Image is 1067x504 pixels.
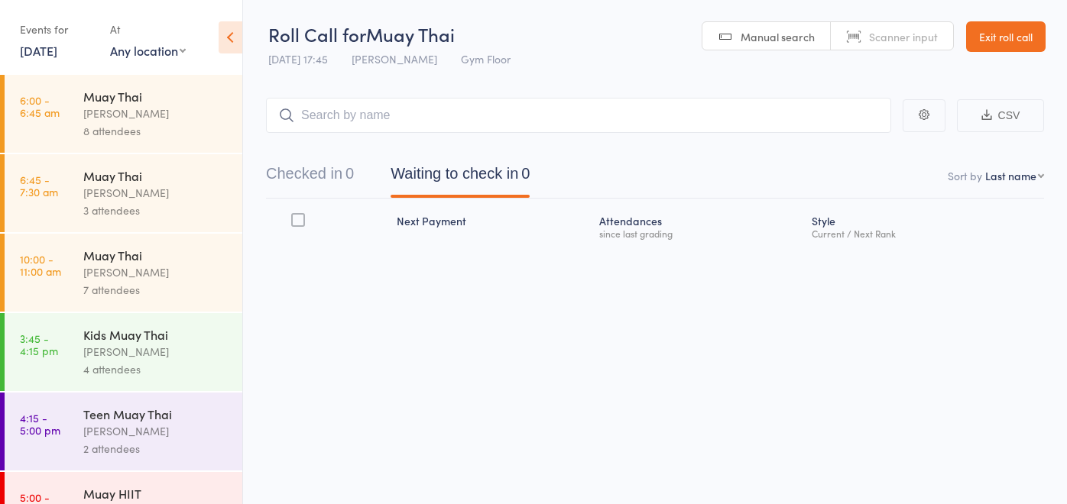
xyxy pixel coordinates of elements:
label: Sort by [948,168,982,183]
div: [PERSON_NAME] [83,105,229,122]
div: Muay HIIT [83,485,229,502]
div: At [110,17,186,42]
time: 6:45 - 7:30 am [20,173,58,198]
div: Any location [110,42,186,59]
button: Checked in0 [266,157,354,198]
div: Last name [985,168,1036,183]
div: since last grading [599,228,799,238]
div: Muay Thai [83,247,229,263]
a: [DATE] [20,42,57,59]
span: Manual search [741,29,815,44]
span: [DATE] 17:45 [268,51,328,66]
div: [PERSON_NAME] [83,263,229,281]
span: Muay Thai [366,21,455,47]
div: 2 attendees [83,440,229,457]
div: 8 attendees [83,122,229,140]
a: 3:45 -4:15 pmKids Muay Thai[PERSON_NAME]4 attendees [5,313,242,391]
a: 6:45 -7:30 amMuay Thai[PERSON_NAME]3 attendees [5,154,242,232]
div: 0 [521,165,530,182]
div: Muay Thai [83,88,229,105]
div: Next Payment [391,205,593,246]
time: 10:00 - 11:00 am [20,253,61,277]
a: 10:00 -11:00 amMuay Thai[PERSON_NAME]7 attendees [5,234,242,312]
div: Kids Muay Thai [83,326,229,343]
span: [PERSON_NAME] [352,51,437,66]
button: Waiting to check in0 [391,157,530,198]
time: 3:45 - 4:15 pm [20,332,58,357]
div: 7 attendees [83,281,229,299]
div: 4 attendees [83,360,229,378]
div: 0 [345,165,354,182]
div: [PERSON_NAME] [83,343,229,360]
span: Gym Floor [461,51,511,66]
a: Exit roll call [966,21,1046,52]
div: Atten­dances [593,205,805,246]
time: 4:15 - 5:00 pm [20,412,60,436]
div: Style [806,205,1044,246]
div: 3 attendees [83,202,229,219]
span: Roll Call for [268,21,366,47]
div: Current / Next Rank [812,228,1038,238]
div: Teen Muay Thai [83,405,229,422]
a: 4:15 -5:00 pmTeen Muay Thai[PERSON_NAME]2 attendees [5,393,242,470]
button: CSV [957,99,1044,132]
a: 6:00 -6:45 amMuay Thai[PERSON_NAME]8 attendees [5,75,242,153]
time: 6:00 - 6:45 am [20,94,60,118]
span: Scanner input [869,29,938,44]
input: Search by name [266,98,891,133]
div: [PERSON_NAME] [83,422,229,440]
div: Muay Thai [83,167,229,184]
div: [PERSON_NAME] [83,184,229,202]
div: Events for [20,17,95,42]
